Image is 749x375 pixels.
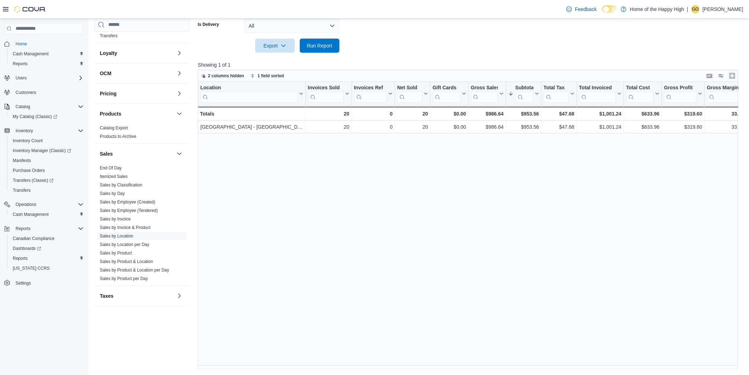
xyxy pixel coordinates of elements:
[626,84,654,91] div: Total Cost
[100,259,153,264] span: Sales by Product & Location
[175,49,184,57] button: Loyalty
[308,84,343,91] div: Invoices Sold
[433,84,461,102] div: Gift Card Sales
[100,166,122,170] a: End Of Day
[471,84,498,91] div: Gross Sales
[10,254,84,263] span: Reports
[255,39,295,53] button: Export
[1,278,86,288] button: Settings
[16,104,30,110] span: Catalog
[354,84,387,91] div: Invoices Ref
[175,69,184,78] button: OCM
[544,123,574,131] div: $47.68
[10,166,48,175] a: Purchase Orders
[100,292,174,300] button: Taxes
[544,84,569,91] div: Total Tax
[433,84,466,102] button: Gift Cards
[16,75,27,81] span: Users
[16,202,36,207] span: Operations
[13,114,57,119] span: My Catalog (Classic)
[10,50,84,58] span: Cash Management
[471,123,504,131] div: $986.64
[13,278,84,287] span: Settings
[13,187,30,193] span: Transfers
[10,210,51,219] a: Cash Management
[579,84,616,102] div: Total Invoiced
[575,6,596,13] span: Feedback
[707,84,748,102] button: Gross Margin
[13,74,84,82] span: Users
[100,250,132,256] span: Sales by Product
[7,156,86,166] button: Manifests
[100,276,148,281] a: Sales by Product per Day
[100,150,174,157] button: Sales
[7,146,86,156] a: Inventory Manager (Classic)
[664,84,697,102] div: Gross Profit
[564,2,599,16] a: Feedback
[100,216,131,222] span: Sales by Invoice
[13,138,43,144] span: Inventory Count
[100,225,150,230] a: Sales by Invoice & Product
[100,33,118,39] span: Transfers
[508,123,539,131] div: $953.56
[100,125,128,131] span: Catalog Export
[579,84,616,91] div: Total Invoiced
[626,110,659,118] div: $633.96
[14,6,46,13] img: Cova
[664,84,702,102] button: Gross Profit
[100,134,136,139] a: Products to Archive
[7,253,86,263] button: Reports
[354,84,393,102] button: Invoices Ref
[7,234,86,244] button: Canadian Compliance
[687,5,688,13] p: |
[13,224,84,233] span: Reports
[626,84,659,102] button: Total Cost
[100,150,113,157] h3: Sales
[515,84,533,102] div: Subtotal
[175,292,184,300] button: Taxes
[13,61,28,67] span: Reports
[245,19,339,33] button: All
[100,251,132,256] a: Sales by Product
[433,110,466,118] div: $0.00
[354,123,393,131] div: 0
[100,292,114,300] h3: Taxes
[13,102,84,111] span: Catalog
[16,41,27,47] span: Home
[100,90,174,97] button: Pricing
[13,148,71,153] span: Inventory Manager (Classic)
[198,61,744,68] p: Showing 1 of 1
[1,200,86,209] button: Operations
[10,146,84,155] span: Inventory Manager (Classic)
[100,50,174,57] button: Loyalty
[1,102,86,112] button: Catalog
[1,87,86,97] button: Customers
[544,110,574,118] div: $47.68
[100,174,128,179] a: Itemized Sales
[16,90,36,95] span: Customers
[7,49,86,59] button: Cash Management
[200,123,303,131] div: [GEOGRAPHIC_DATA] - [GEOGRAPHIC_DATA] - Fire & Flower
[7,136,86,146] button: Inventory Count
[397,84,428,102] button: Net Sold
[300,39,339,53] button: Run Report
[7,112,86,122] a: My Catalog (Classic)
[707,110,748,118] div: 33.52%
[579,110,622,118] div: $1,001.24
[664,123,702,131] div: $319.60
[630,5,684,13] p: Home of the Happy High
[10,112,60,121] a: My Catalog (Classic)
[100,208,158,213] a: Sales by Employee (Tendered)
[100,191,125,196] a: Sales by Day
[100,182,142,188] span: Sales by Classification
[471,84,498,102] div: Gross Sales
[579,123,622,131] div: $1,001.24
[13,51,48,57] span: Cash Management
[100,90,116,97] h3: Pricing
[308,123,349,131] div: 20
[94,164,189,286] div: Sales
[13,212,48,217] span: Cash Management
[198,22,219,27] label: Is Delivery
